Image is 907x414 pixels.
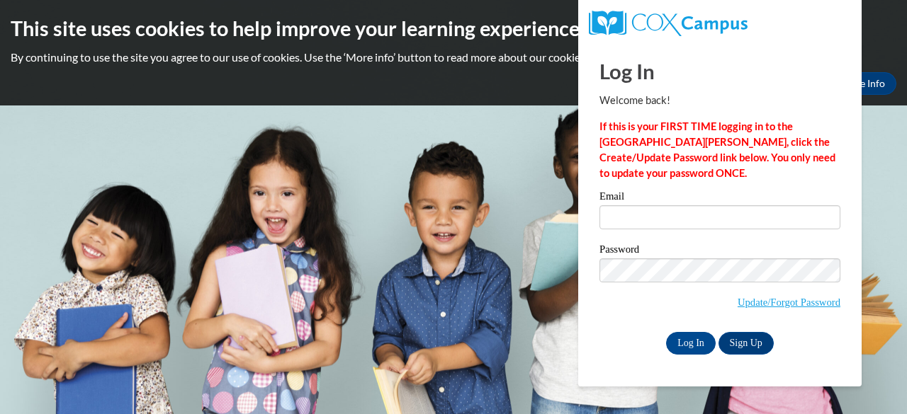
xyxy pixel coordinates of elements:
a: Sign Up [719,332,774,355]
input: Log In [666,332,716,355]
label: Password [599,244,840,258]
label: Email [599,191,840,205]
a: Update/Forgot Password [738,297,840,308]
h2: This site uses cookies to help improve your learning experience. [11,14,896,42]
h1: Log In [599,57,840,86]
p: By continuing to use the site you agree to our use of cookies. Use the ‘More info’ button to read... [11,50,896,65]
a: More Info [830,72,896,95]
img: COX Campus [589,11,748,36]
p: Welcome back! [599,93,840,108]
strong: If this is your FIRST TIME logging in to the [GEOGRAPHIC_DATA][PERSON_NAME], click the Create/Upd... [599,120,835,179]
